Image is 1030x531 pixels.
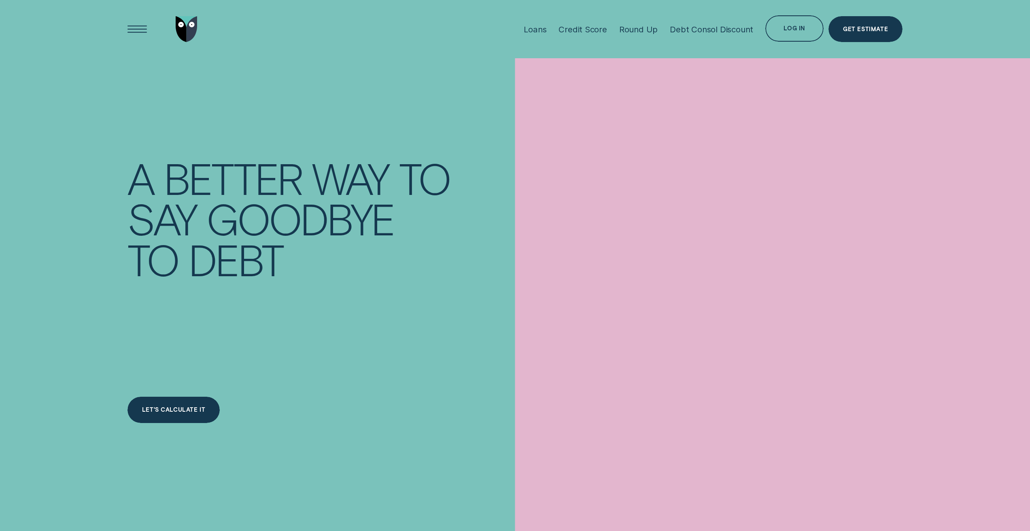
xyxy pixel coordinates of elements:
h4: A BETTER WAY TO SAY GOODBYE TO DEBT [127,157,454,279]
a: Get Estimate [828,16,903,42]
img: Wisr [176,16,198,42]
a: LET'S CALCULATE IT [127,397,220,423]
button: Log in [765,15,824,42]
div: Loans [524,24,546,34]
div: Debt Consol Discount [670,24,753,34]
div: Credit Score [559,24,607,34]
button: Open Menu [124,16,151,42]
div: Round Up [619,24,658,34]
